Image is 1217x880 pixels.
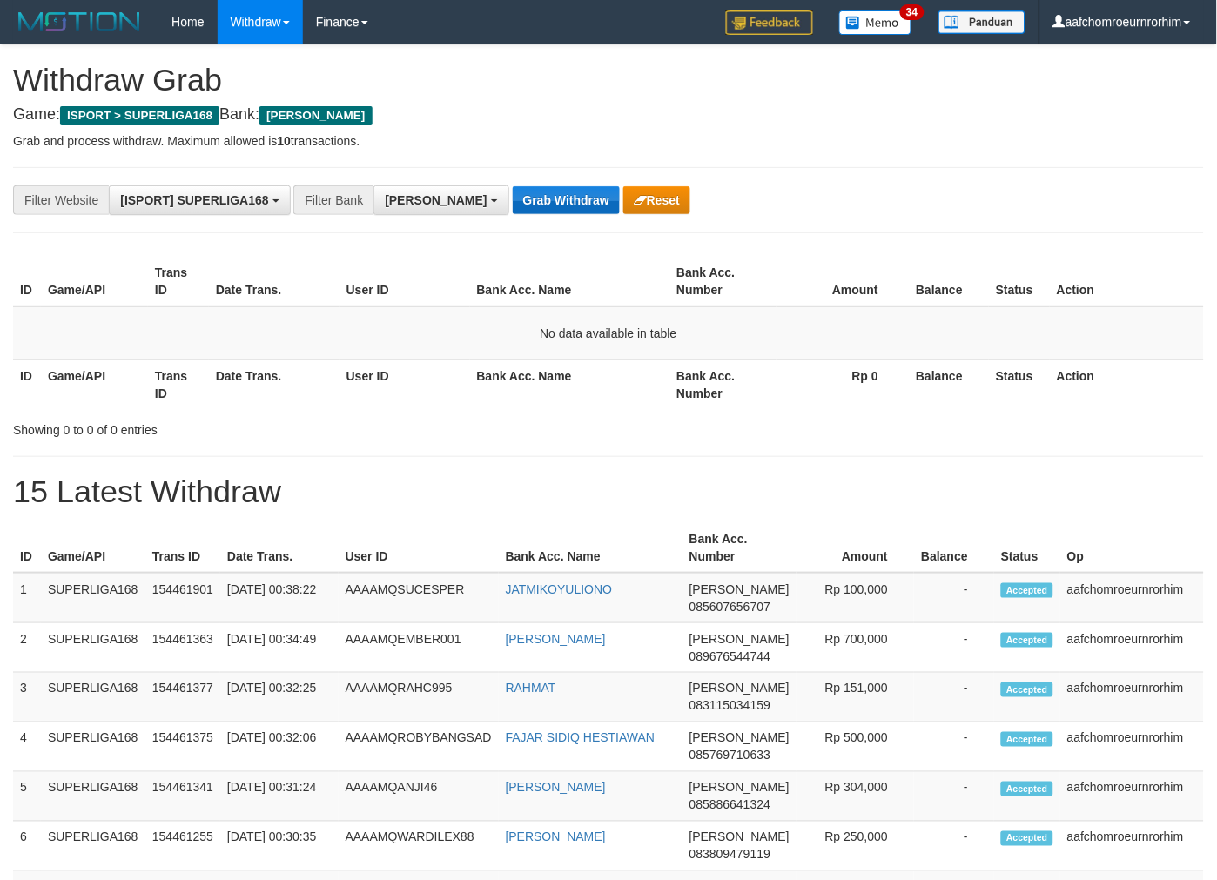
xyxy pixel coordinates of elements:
[689,830,790,844] span: [PERSON_NAME]
[340,359,470,409] th: User ID
[797,523,914,573] th: Amount
[689,682,790,695] span: [PERSON_NAME]
[914,722,994,772] td: -
[777,257,904,306] th: Amount
[339,523,499,573] th: User ID
[13,132,1204,150] p: Grab and process withdraw. Maximum allowed is transactions.
[145,623,220,673] td: 154461363
[145,722,220,772] td: 154461375
[1050,257,1204,306] th: Action
[623,186,690,214] button: Reset
[839,10,912,35] img: Button%20Memo.svg
[1060,573,1204,623] td: aafchomroeurnrorhim
[339,673,499,722] td: AAAAMQRAHC995
[220,523,339,573] th: Date Trans.
[797,573,914,623] td: Rp 100,000
[60,106,219,125] span: ISPORT > SUPERLIGA168
[385,193,487,207] span: [PERSON_NAME]
[41,822,145,871] td: SUPERLIGA168
[145,673,220,722] td: 154461377
[41,722,145,772] td: SUPERLIGA168
[13,523,41,573] th: ID
[13,623,41,673] td: 2
[506,582,613,596] a: JATMIKOYULIONO
[13,63,1204,97] h1: Withdraw Grab
[145,573,220,623] td: 154461901
[13,573,41,623] td: 1
[220,623,339,673] td: [DATE] 00:34:49
[209,257,340,306] th: Date Trans.
[41,257,148,306] th: Game/API
[1001,583,1053,598] span: Accepted
[340,257,470,306] th: User ID
[669,257,777,306] th: Bank Acc. Number
[41,523,145,573] th: Game/API
[13,722,41,772] td: 4
[109,185,290,215] button: [ISPORT] SUPERLIGA168
[914,673,994,722] td: -
[689,798,770,812] span: Copy 085886641324 to clipboard
[914,623,994,673] td: -
[220,573,339,623] td: [DATE] 00:38:22
[689,781,790,795] span: [PERSON_NAME]
[13,9,145,35] img: MOTION_logo.png
[797,623,914,673] td: Rp 700,000
[13,673,41,722] td: 3
[506,731,656,745] a: FAJAR SIDIQ HESTIAWAN
[259,106,372,125] span: [PERSON_NAME]
[145,523,220,573] th: Trans ID
[900,4,924,20] span: 34
[513,186,620,214] button: Grab Withdraw
[41,772,145,822] td: SUPERLIGA168
[506,781,606,795] a: [PERSON_NAME]
[797,722,914,772] td: Rp 500,000
[797,673,914,722] td: Rp 151,000
[13,474,1204,509] h1: 15 Latest Withdraw
[41,673,145,722] td: SUPERLIGA168
[41,359,148,409] th: Game/API
[1001,782,1053,796] span: Accepted
[914,573,994,623] td: -
[797,772,914,822] td: Rp 304,000
[682,523,797,573] th: Bank Acc. Number
[120,193,268,207] span: [ISPORT] SUPERLIGA168
[148,359,209,409] th: Trans ID
[13,772,41,822] td: 5
[1001,682,1053,697] span: Accepted
[339,772,499,822] td: AAAAMQANJI46
[220,822,339,871] td: [DATE] 00:30:35
[13,185,109,215] div: Filter Website
[339,573,499,623] td: AAAAMQSUCESPER
[689,699,770,713] span: Copy 083115034159 to clipboard
[914,772,994,822] td: -
[506,632,606,646] a: [PERSON_NAME]
[1060,822,1204,871] td: aafchomroeurnrorhim
[13,106,1204,124] h4: Game: Bank:
[689,582,790,596] span: [PERSON_NAME]
[726,10,813,35] img: Feedback.jpg
[13,359,41,409] th: ID
[220,722,339,772] td: [DATE] 00:32:06
[41,573,145,623] td: SUPERLIGA168
[339,623,499,673] td: AAAAMQEMBER001
[220,772,339,822] td: [DATE] 00:31:24
[689,749,770,762] span: Copy 085769710633 to clipboard
[339,822,499,871] td: AAAAMQWARDILEX88
[339,722,499,772] td: AAAAMQROBYBANGSAD
[689,848,770,862] span: Copy 083809479119 to clipboard
[989,257,1050,306] th: Status
[13,822,41,871] td: 6
[1060,772,1204,822] td: aafchomroeurnrorhim
[277,134,291,148] strong: 10
[689,731,790,745] span: [PERSON_NAME]
[669,359,777,409] th: Bank Acc. Number
[989,359,1050,409] th: Status
[470,359,670,409] th: Bank Acc. Name
[470,257,670,306] th: Bank Acc. Name
[1001,732,1053,747] span: Accepted
[938,10,1025,34] img: panduan.png
[13,257,41,306] th: ID
[499,523,682,573] th: Bank Acc. Name
[689,600,770,614] span: Copy 085607656707 to clipboard
[13,414,494,439] div: Showing 0 to 0 of 0 entries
